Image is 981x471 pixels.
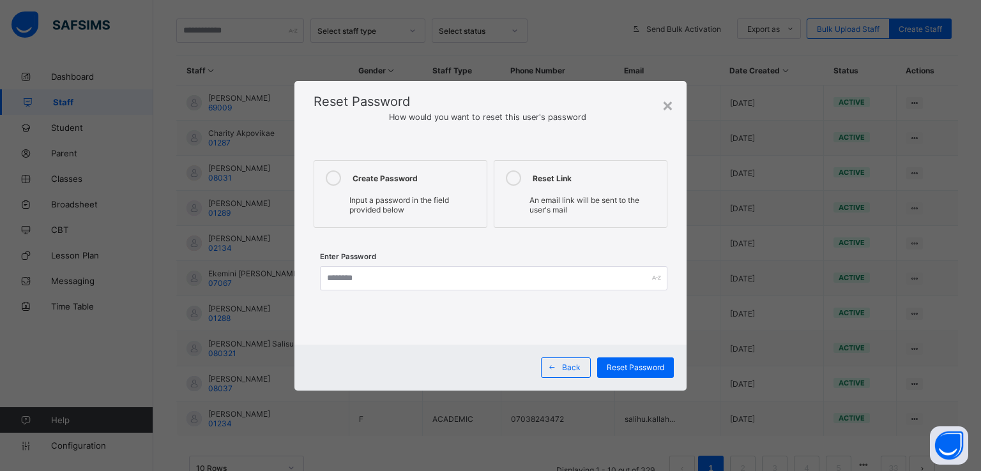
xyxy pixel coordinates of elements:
span: Input a password in the field provided below [349,195,449,214]
span: Reset Password [607,363,664,372]
label: Enter Password [320,252,376,261]
div: Create Password [353,170,480,186]
button: Open asap [930,426,968,465]
span: How would you want to reset this user's password [314,112,667,122]
span: An email link will be sent to the user's mail [529,195,639,214]
div: Reset Link [533,170,660,186]
span: Back [562,363,581,372]
div: × [662,94,674,116]
span: Reset Password [314,94,410,109]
